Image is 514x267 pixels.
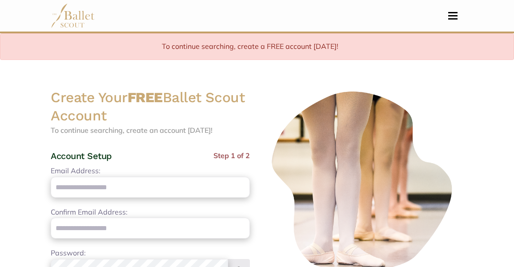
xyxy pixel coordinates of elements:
[51,126,213,135] span: To continue searching, create an account [DATE]!
[51,247,86,259] label: Password:
[442,12,463,20] button: Toggle navigation
[128,89,163,106] strong: FREE
[51,88,250,125] h2: Create Your Ballet Scout Account
[213,150,250,165] span: Step 1 of 2
[51,150,112,162] h4: Account Setup
[51,207,128,218] label: Confirm Email Address:
[51,165,100,177] label: Email Address:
